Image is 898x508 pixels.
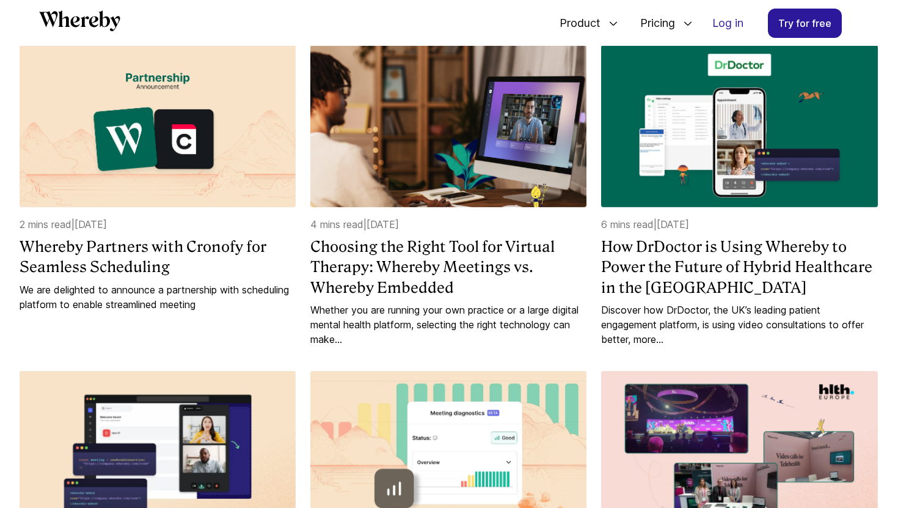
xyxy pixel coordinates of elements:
a: Choosing the Right Tool for Virtual Therapy: Whereby Meetings vs. Whereby Embedded [310,237,586,298]
a: Whereby Partners with Cronofy for Seamless Scheduling [20,237,296,278]
p: 4 mins read | [DATE] [310,217,586,232]
a: Discover how DrDoctor, the UK’s leading patient engagement platform, is using video consultations... [601,303,877,347]
svg: Whereby [39,10,120,31]
a: Whereby [39,10,120,35]
a: Whether you are running your own practice or a large digital mental health platform, selecting th... [310,303,586,347]
span: Product [547,3,604,43]
span: Pricing [628,3,678,43]
a: How DrDoctor is Using Whereby to Power the Future of Hybrid Healthcare in the [GEOGRAPHIC_DATA] [601,237,877,298]
p: 2 mins read | [DATE] [20,217,296,232]
p: 6 mins read | [DATE] [601,217,877,232]
a: Log in [703,9,753,37]
a: We are delighted to announce a partnership with scheduling platform to enable streamlined meeting [20,282,296,312]
a: Try for free [768,9,842,38]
